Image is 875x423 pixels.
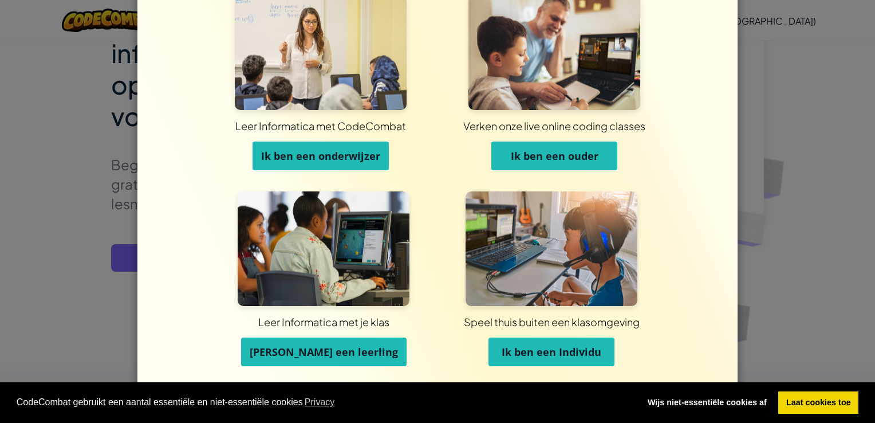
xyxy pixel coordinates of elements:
span: [PERSON_NAME] een leerling [250,345,398,359]
button: [PERSON_NAME] een leerling [241,338,407,366]
span: Ik ben een ouder [511,149,598,163]
img: Voor Individuen [466,191,637,306]
span: Ik ben een Individu [502,345,601,359]
button: Ik ben een onderwijzer [253,142,389,170]
div: Speel thuis buiten een klasomgeving [295,315,807,329]
a: learn more about cookies [303,394,337,411]
a: allow cookies [778,391,858,414]
div: Verken onze live online coding classes [290,119,819,133]
img: Voor Studenten [238,191,409,306]
button: Ik ben een ouder [491,142,617,170]
button: Ik ben een Individu [488,338,614,366]
span: Ik ben een onderwijzer [261,149,380,163]
a: deny cookies [640,391,774,414]
span: CodeCombat gebruikt een aantal essentiële en niet-essentiële cookies [17,394,631,411]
